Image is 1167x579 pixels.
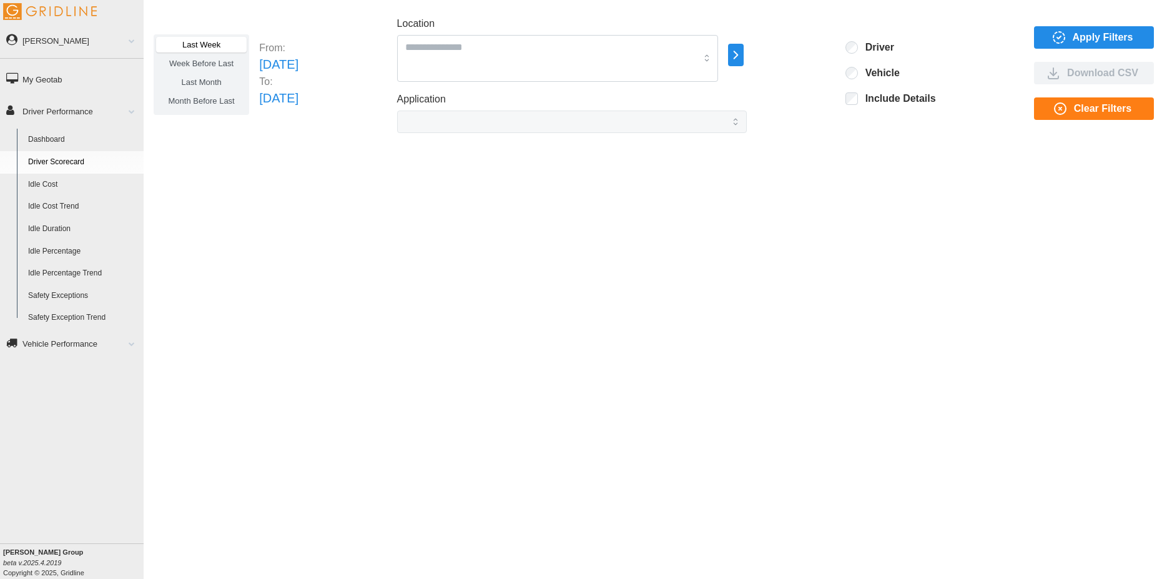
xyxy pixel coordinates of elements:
[3,548,83,556] b: [PERSON_NAME] Group
[22,285,144,307] a: Safety Exceptions
[397,92,446,107] label: Application
[181,77,221,87] span: Last Month
[858,67,900,79] label: Vehicle
[1073,27,1133,48] span: Apply Filters
[259,41,298,55] p: From:
[22,262,144,285] a: Idle Percentage Trend
[22,195,144,218] a: Idle Cost Trend
[259,89,298,108] p: [DATE]
[3,559,61,567] i: beta v.2025.4.2019
[22,174,144,196] a: Idle Cost
[858,92,936,105] label: Include Details
[1074,98,1131,119] span: Clear Filters
[22,151,144,174] a: Driver Scorecard
[1034,62,1154,84] button: Download CSV
[169,96,235,106] span: Month Before Last
[22,129,144,151] a: Dashboard
[169,59,234,68] span: Week Before Last
[22,307,144,329] a: Safety Exception Trend
[858,41,894,54] label: Driver
[1067,62,1138,84] span: Download CSV
[259,74,298,89] p: To:
[182,40,220,49] span: Last Week
[397,16,435,32] label: Location
[3,3,97,20] img: Gridline
[22,240,144,263] a: Idle Percentage
[22,218,144,240] a: Idle Duration
[1034,26,1154,49] button: Apply Filters
[1034,97,1154,120] button: Clear Filters
[259,55,298,74] p: [DATE]
[3,547,144,578] div: Copyright © 2025, Gridline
